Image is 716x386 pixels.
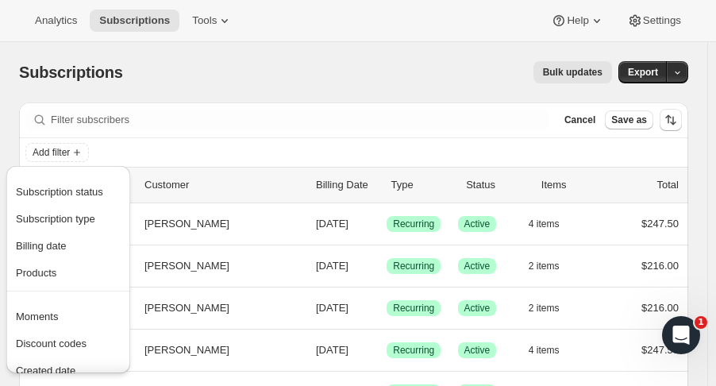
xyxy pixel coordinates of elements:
[618,10,691,32] button: Settings
[192,14,217,27] span: Tools
[529,260,560,272] span: 2 items
[558,110,602,129] button: Cancel
[99,14,170,27] span: Subscriptions
[52,177,679,193] div: IDCustomerBilling DateTypeStatusItemsTotal
[564,114,595,126] span: Cancel
[662,316,700,354] iframe: Intercom live chat
[16,240,67,252] span: Billing date
[183,10,242,32] button: Tools
[316,218,348,230] span: [DATE]
[541,10,614,32] button: Help
[393,218,434,230] span: Recurring
[144,300,229,316] span: [PERSON_NAME]
[316,344,348,356] span: [DATE]
[25,143,89,162] button: Add filter
[641,260,679,272] span: $216.00
[543,66,602,79] span: Bulk updates
[16,338,87,349] span: Discount codes
[316,177,379,193] p: Billing Date
[657,177,679,193] p: Total
[529,218,560,230] span: 4 items
[16,267,56,279] span: Products
[25,10,87,32] button: Analytics
[16,213,95,225] span: Subscription type
[144,216,229,232] span: [PERSON_NAME]
[529,297,577,319] button: 2 items
[533,61,612,83] button: Bulk updates
[19,64,123,81] span: Subscriptions
[529,302,560,315] span: 2 items
[641,218,679,230] span: $247.50
[695,316,707,329] span: 1
[464,260,491,272] span: Active
[529,213,577,235] button: 4 items
[52,255,679,277] div: 16424698174[PERSON_NAME][DATE]SuccessRecurringSuccessActive2 items$216.00
[135,211,294,237] button: [PERSON_NAME]
[605,110,653,129] button: Save as
[144,342,229,358] span: [PERSON_NAME]
[611,114,647,126] span: Save as
[567,14,588,27] span: Help
[660,109,682,131] button: Sort the results
[529,339,577,361] button: 4 items
[316,302,348,314] span: [DATE]
[529,344,560,357] span: 4 items
[144,177,303,193] p: Customer
[641,344,679,356] span: $247.50
[466,177,529,193] p: Status
[33,146,70,159] span: Add filter
[52,297,679,319] div: 16383967550[PERSON_NAME][DATE]SuccessRecurringSuccessActive2 items$216.00
[641,302,679,314] span: $216.00
[135,338,294,363] button: [PERSON_NAME]
[52,339,679,361] div: 16444555582[PERSON_NAME][DATE]SuccessRecurringSuccessActive4 items$247.50
[393,260,434,272] span: Recurring
[464,302,491,315] span: Active
[90,10,179,32] button: Subscriptions
[643,14,681,27] span: Settings
[52,213,679,235] div: 16375152958[PERSON_NAME][DATE]SuccessRecurringSuccessActive4 items$247.50
[464,344,491,357] span: Active
[393,344,434,357] span: Recurring
[628,66,658,79] span: Export
[35,14,77,27] span: Analytics
[529,255,577,277] button: 2 items
[16,186,103,198] span: Subscription status
[316,260,348,272] span: [DATE]
[135,253,294,279] button: [PERSON_NAME]
[391,177,454,193] div: Type
[51,109,549,131] input: Filter subscribers
[135,295,294,321] button: [PERSON_NAME]
[16,311,58,322] span: Moments
[16,365,75,376] span: Created date
[144,258,229,274] span: [PERSON_NAME]
[393,302,434,315] span: Recurring
[541,177,604,193] div: Items
[618,61,668,83] button: Export
[464,218,491,230] span: Active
